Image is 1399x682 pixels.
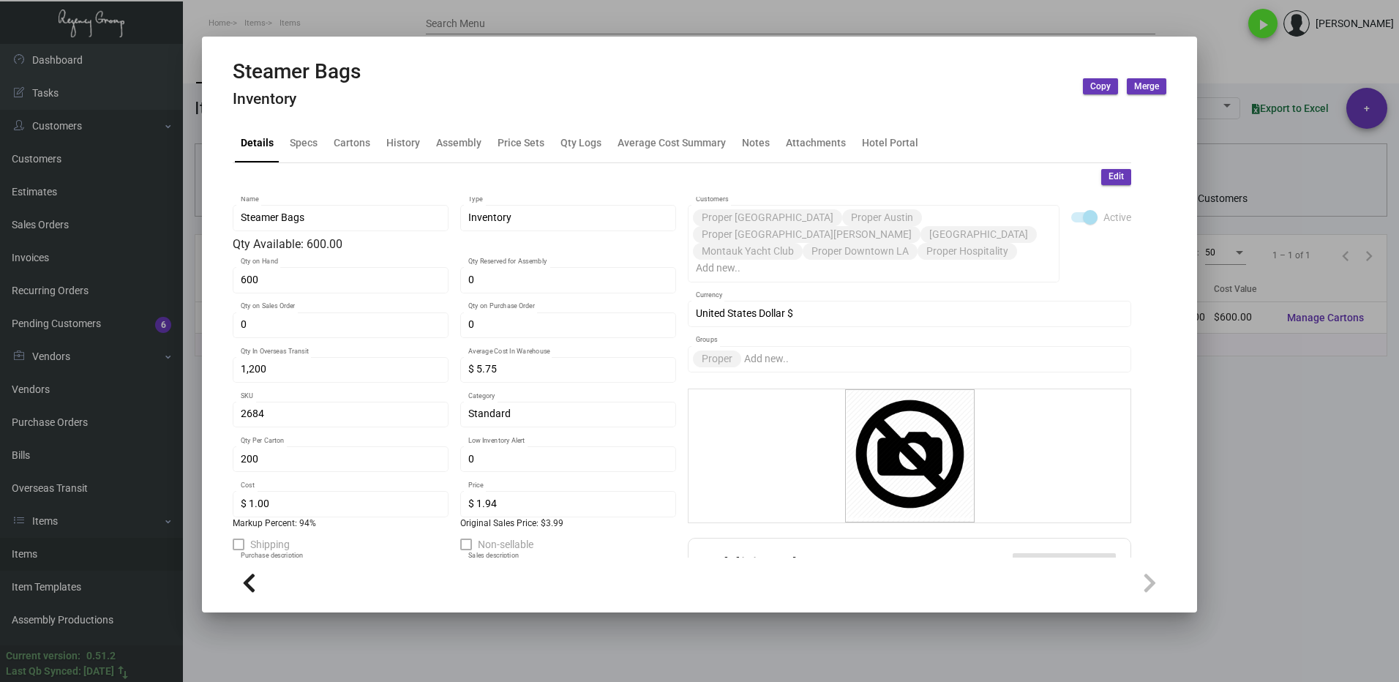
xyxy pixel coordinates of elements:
[290,135,318,150] div: Specs
[693,209,842,226] mat-chip: Proper [GEOGRAPHIC_DATA]
[1101,169,1131,185] button: Edit
[386,135,420,150] div: History
[1090,80,1111,93] span: Copy
[241,135,274,150] div: Details
[693,226,920,243] mat-chip: Proper [GEOGRAPHIC_DATA][PERSON_NAME]
[696,263,1052,274] input: Add new..
[693,351,741,367] mat-chip: Proper
[1127,78,1166,94] button: Merge
[842,209,922,226] mat-chip: Proper Austin
[920,226,1037,243] mat-chip: [GEOGRAPHIC_DATA]
[478,536,533,553] span: Non-sellable
[498,135,544,150] div: Price Sets
[436,135,481,150] div: Assembly
[1083,78,1118,94] button: Copy
[233,90,361,108] h4: Inventory
[560,135,601,150] div: Qty Logs
[233,236,676,253] div: Qty Available: 600.00
[703,553,845,580] h2: Additional Fees
[618,135,726,150] div: Average Cost Summary
[334,135,370,150] div: Cartons
[250,536,290,553] span: Shipping
[862,135,918,150] div: Hotel Portal
[918,243,1017,260] mat-chip: Proper Hospitality
[786,135,846,150] div: Attachments
[1134,80,1159,93] span: Merge
[6,664,114,679] div: Last Qb Synced: [DATE]
[233,59,361,84] h2: Steamer Bags
[1013,553,1116,580] button: Add Additional Fee
[86,648,116,664] div: 0.51.2
[1103,209,1131,226] span: Active
[744,353,1124,365] input: Add new..
[803,243,918,260] mat-chip: Proper Downtown LA
[693,243,803,260] mat-chip: Montauk Yacht Club
[1109,170,1124,183] span: Edit
[742,135,770,150] div: Notes
[6,648,80,664] div: Current version:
